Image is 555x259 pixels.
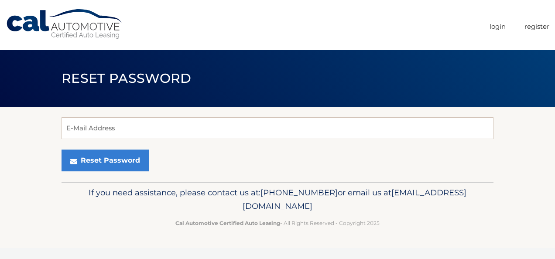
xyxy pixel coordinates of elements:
[62,150,149,171] button: Reset Password
[67,218,488,228] p: - All Rights Reserved - Copyright 2025
[6,9,123,40] a: Cal Automotive
[62,117,493,139] input: E-Mail Address
[175,220,280,226] strong: Cal Automotive Certified Auto Leasing
[490,19,506,34] a: Login
[260,187,338,198] span: [PHONE_NUMBER]
[524,19,549,34] a: Register
[62,70,191,86] span: Reset Password
[67,186,488,214] p: If you need assistance, please contact us at: or email us at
